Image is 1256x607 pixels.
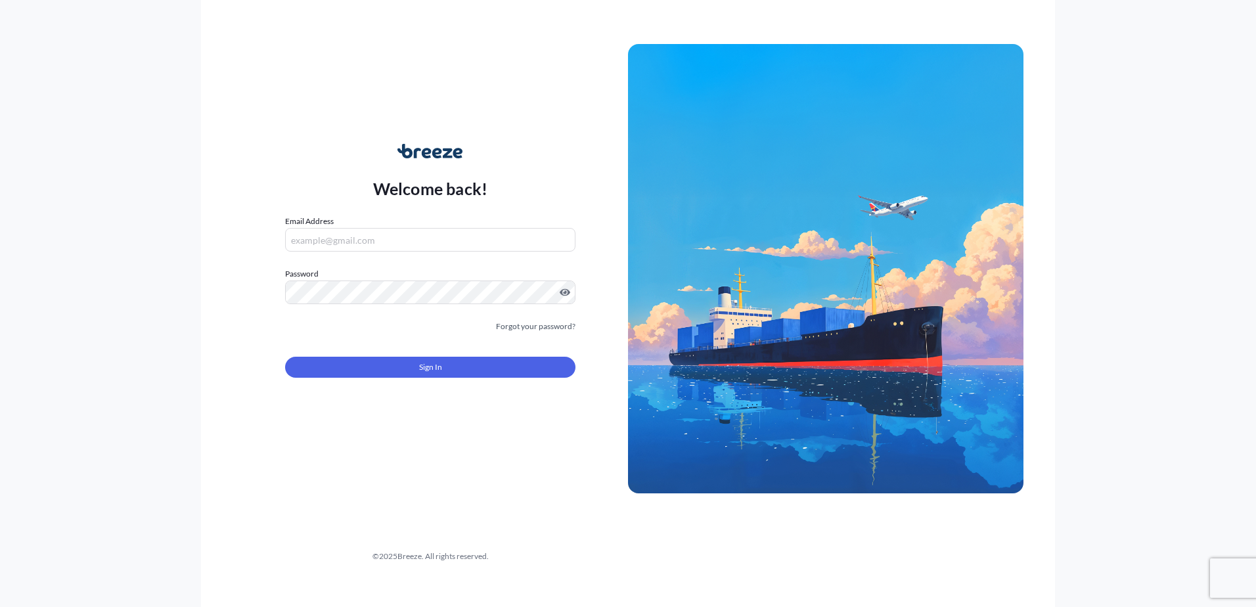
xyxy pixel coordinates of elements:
[419,361,442,374] span: Sign In
[285,215,334,228] label: Email Address
[560,287,570,298] button: Show password
[496,320,575,333] a: Forgot your password?
[628,44,1023,493] img: Ship illustration
[233,550,628,563] div: © 2025 Breeze. All rights reserved.
[285,267,575,281] label: Password
[285,357,575,378] button: Sign In
[285,228,575,252] input: example@gmail.com
[373,178,488,199] p: Welcome back!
